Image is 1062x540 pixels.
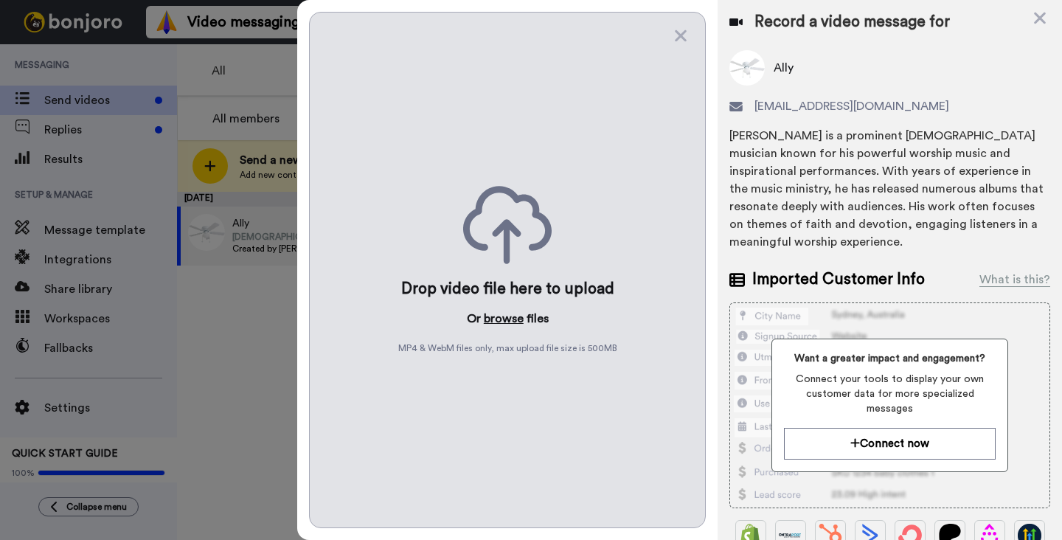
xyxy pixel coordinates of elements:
div: What is this? [979,271,1050,288]
p: Or files [467,310,549,328]
div: Drop video file here to upload [401,279,614,300]
span: [EMAIL_ADDRESS][DOMAIN_NAME] [754,97,949,115]
span: MP4 & WebM files only, max upload file size is 500 MB [398,342,617,354]
span: Imported Customer Info [752,269,925,291]
div: [PERSON_NAME] is a prominent [DEMOGRAPHIC_DATA] musician known for his powerful worship music and... [729,127,1050,251]
span: Connect your tools to display your own customer data for more specialized messages [784,372,995,416]
button: browse [484,310,524,328]
span: Want a greater impact and engagement? [784,351,995,366]
button: Connect now [784,428,995,460]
